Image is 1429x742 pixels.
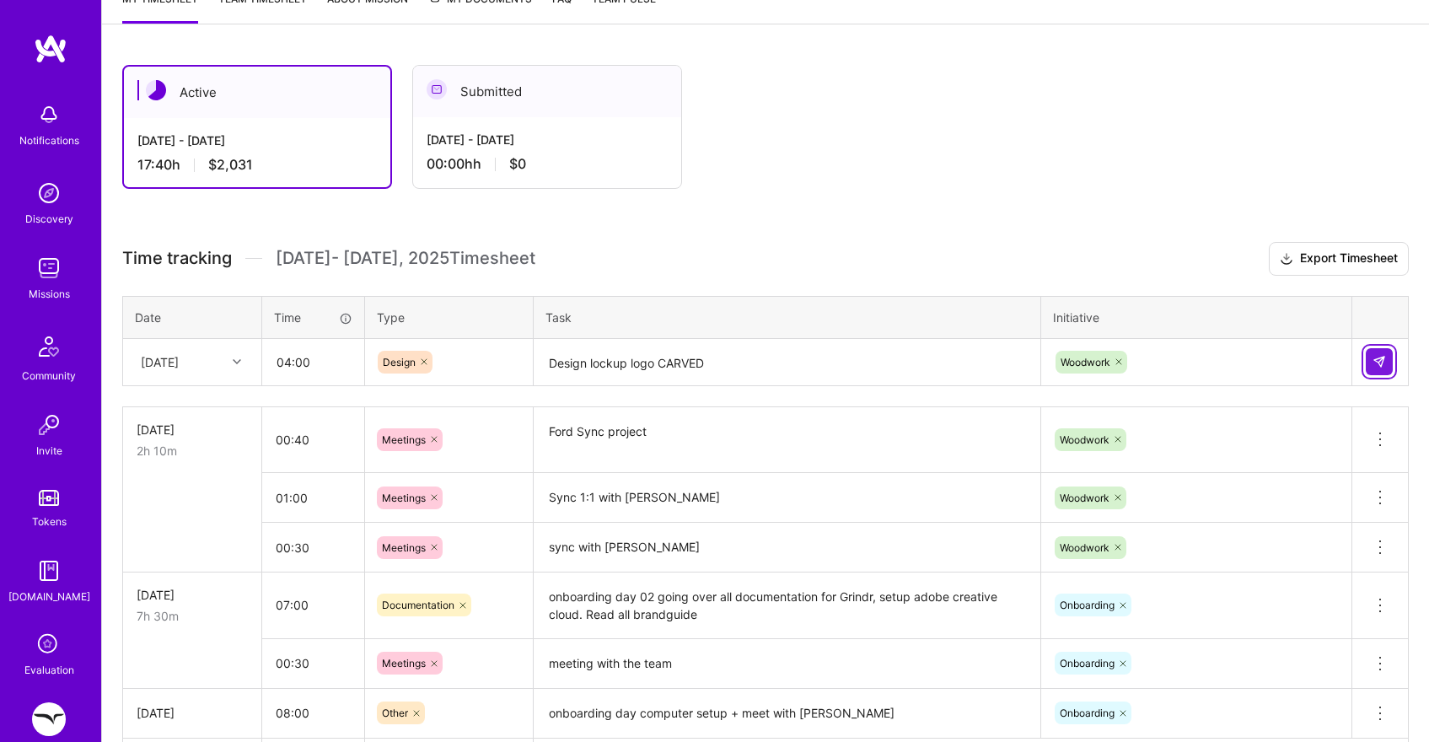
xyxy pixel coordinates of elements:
span: Onboarding [1060,599,1115,611]
div: 2h 10m [137,442,248,460]
span: Woodwork [1060,492,1109,504]
div: null [1366,348,1394,375]
span: Meetings [382,433,426,446]
span: Woodwork [1060,433,1109,446]
div: Tokens [32,513,67,530]
span: Woodwork [1060,541,1109,554]
img: bell [32,98,66,132]
i: icon Download [1280,250,1293,268]
div: [DATE] - [DATE] [137,132,377,149]
div: [DOMAIN_NAME] [8,588,90,605]
textarea: Sync 1:1 with [PERSON_NAME] [535,475,1039,521]
span: [DATE] - [DATE] , 2025 Timesheet [276,248,535,269]
img: Active [146,80,166,100]
th: Date [123,296,262,338]
div: Time [274,309,352,326]
textarea: Ford Sync project [535,409,1039,472]
i: icon Chevron [233,358,241,366]
img: tokens [39,490,59,506]
img: logo [34,34,67,64]
div: [DATE] [137,586,248,604]
span: Woodwork [1061,356,1110,368]
input: HH:MM [262,525,364,570]
img: discovery [32,176,66,210]
div: 17:40 h [137,156,377,174]
textarea: onboarding day computer setup + meet with [PERSON_NAME] [535,691,1039,737]
div: Initiative [1053,309,1340,326]
span: Time tracking [122,248,232,269]
span: Onboarding [1060,657,1115,669]
input: HH:MM [262,583,364,627]
span: Documentation [382,599,454,611]
div: [DATE] [137,421,248,438]
div: Submitted [413,66,681,117]
div: [DATE] [137,704,248,722]
textarea: sync with [PERSON_NAME] [535,524,1039,571]
input: HH:MM [262,476,364,520]
th: Task [534,296,1041,338]
th: Type [365,296,534,338]
span: Other [382,707,408,719]
div: Invite [36,442,62,460]
img: Community [29,326,69,367]
div: Active [124,67,390,118]
textarea: onboarding day 02 going over all documentation for Grindr, setup adobe creative cloud. Read all b... [535,574,1039,637]
i: icon SelectionTeam [33,629,65,661]
textarea: meeting with the team [535,641,1039,687]
img: Invite [32,408,66,442]
div: [DATE] [141,353,179,371]
img: teamwork [32,251,66,285]
div: Missions [29,285,70,303]
img: guide book [32,554,66,588]
span: Onboarding [1060,707,1115,719]
div: Discovery [25,210,73,228]
input: HH:MM [262,691,364,735]
span: $0 [509,155,526,173]
div: 7h 30m [137,607,248,625]
img: Submitted [427,79,447,99]
img: Freed: Product Designer for New iOS App [32,702,66,736]
a: Freed: Product Designer for New iOS App [28,702,70,736]
span: Design [383,356,416,368]
span: Meetings [382,657,426,669]
input: HH:MM [262,417,364,462]
div: Community [22,367,76,384]
div: 00:00h h [427,155,668,173]
textarea: Design lockup logo CARVED [535,341,1039,385]
span: $2,031 [208,156,253,174]
div: Evaluation [24,661,74,679]
img: Submit [1373,355,1386,368]
div: [DATE] - [DATE] [427,131,668,148]
span: Meetings [382,492,426,504]
input: HH:MM [263,340,363,384]
input: HH:MM [262,641,364,686]
span: Meetings [382,541,426,554]
button: Export Timesheet [1269,242,1409,276]
div: Notifications [19,132,79,149]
